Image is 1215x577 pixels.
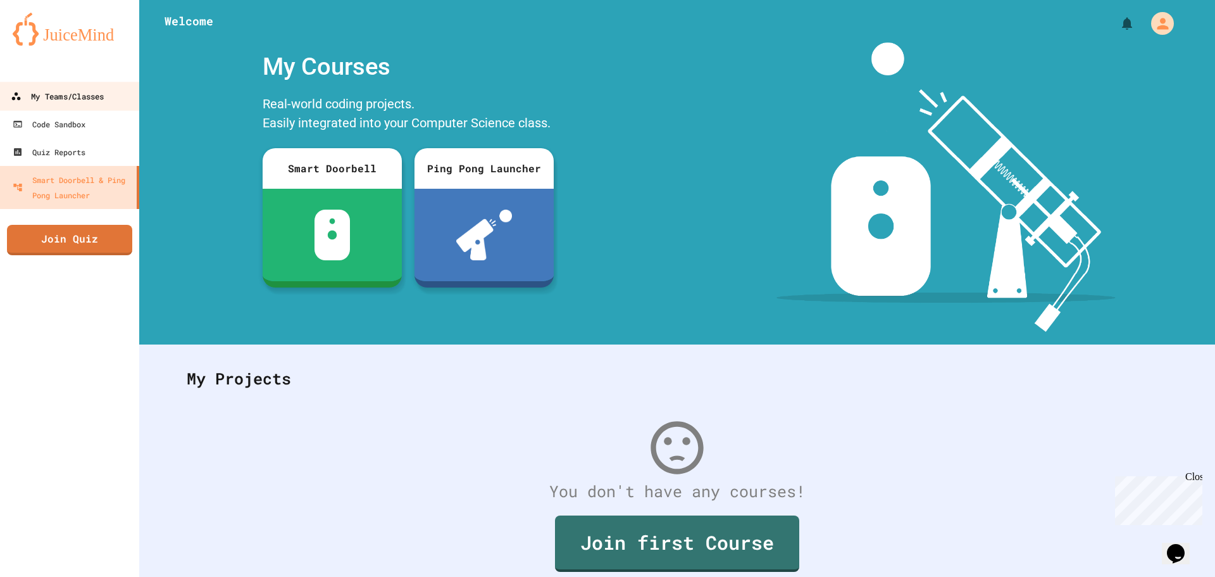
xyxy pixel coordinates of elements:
[13,144,85,160] div: Quiz Reports
[174,354,1180,403] div: My Projects
[263,148,402,189] div: Smart Doorbell
[414,148,554,189] div: Ping Pong Launcher
[256,91,560,139] div: Real-world coding projects. Easily integrated into your Computer Science class.
[315,210,351,260] img: sdb-white.svg
[13,13,127,46] img: logo-orange.svg
[1096,13,1138,34] div: My Notifications
[1110,471,1202,525] iframe: chat widget
[11,89,104,105] div: My Teams/Classes
[5,5,87,80] div: Chat with us now!Close
[456,210,513,260] img: ppl-with-ball.png
[7,225,132,255] a: Join Quiz
[174,479,1180,504] div: You don't have any courses!
[776,42,1116,332] img: banner-image-my-projects.png
[555,516,799,572] a: Join first Course
[13,172,132,203] div: Smart Doorbell & Ping Pong Launcher
[1138,9,1177,38] div: My Account
[256,42,560,91] div: My Courses
[1162,526,1202,564] iframe: chat widget
[13,117,85,132] div: Code Sandbox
